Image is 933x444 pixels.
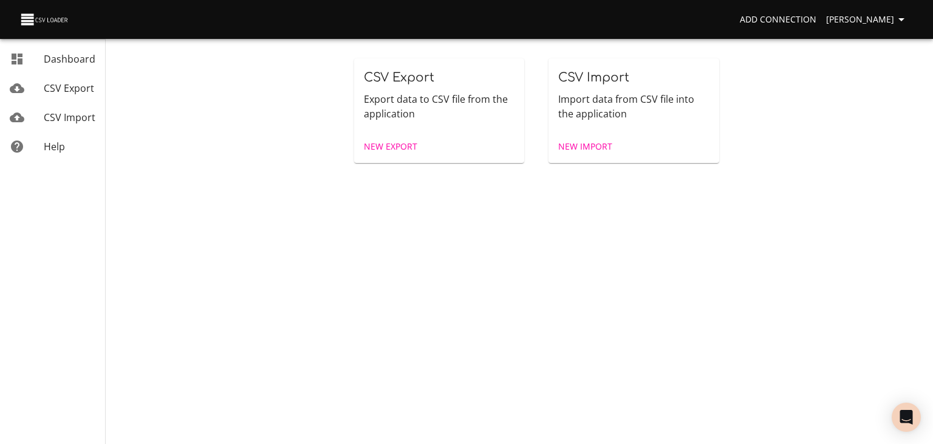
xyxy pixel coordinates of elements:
span: CSV Export [44,82,94,95]
span: CSV Import [44,111,95,124]
span: [PERSON_NAME] [826,12,909,27]
a: New Export [359,136,422,158]
p: Import data from CSV file into the application [558,92,709,121]
img: CSV Loader [19,11,70,28]
a: Add Connection [735,9,821,31]
span: New Export [364,139,417,154]
button: [PERSON_NAME] [821,9,914,31]
a: New Import [553,136,617,158]
span: New Import [558,139,612,154]
div: Open Intercom Messenger [892,403,921,432]
span: CSV Import [558,71,629,85]
span: Add Connection [740,12,816,27]
span: Dashboard [44,52,95,66]
p: Export data to CSV file from the application [364,92,515,121]
span: Help [44,140,65,153]
span: CSV Export [364,71,434,85]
